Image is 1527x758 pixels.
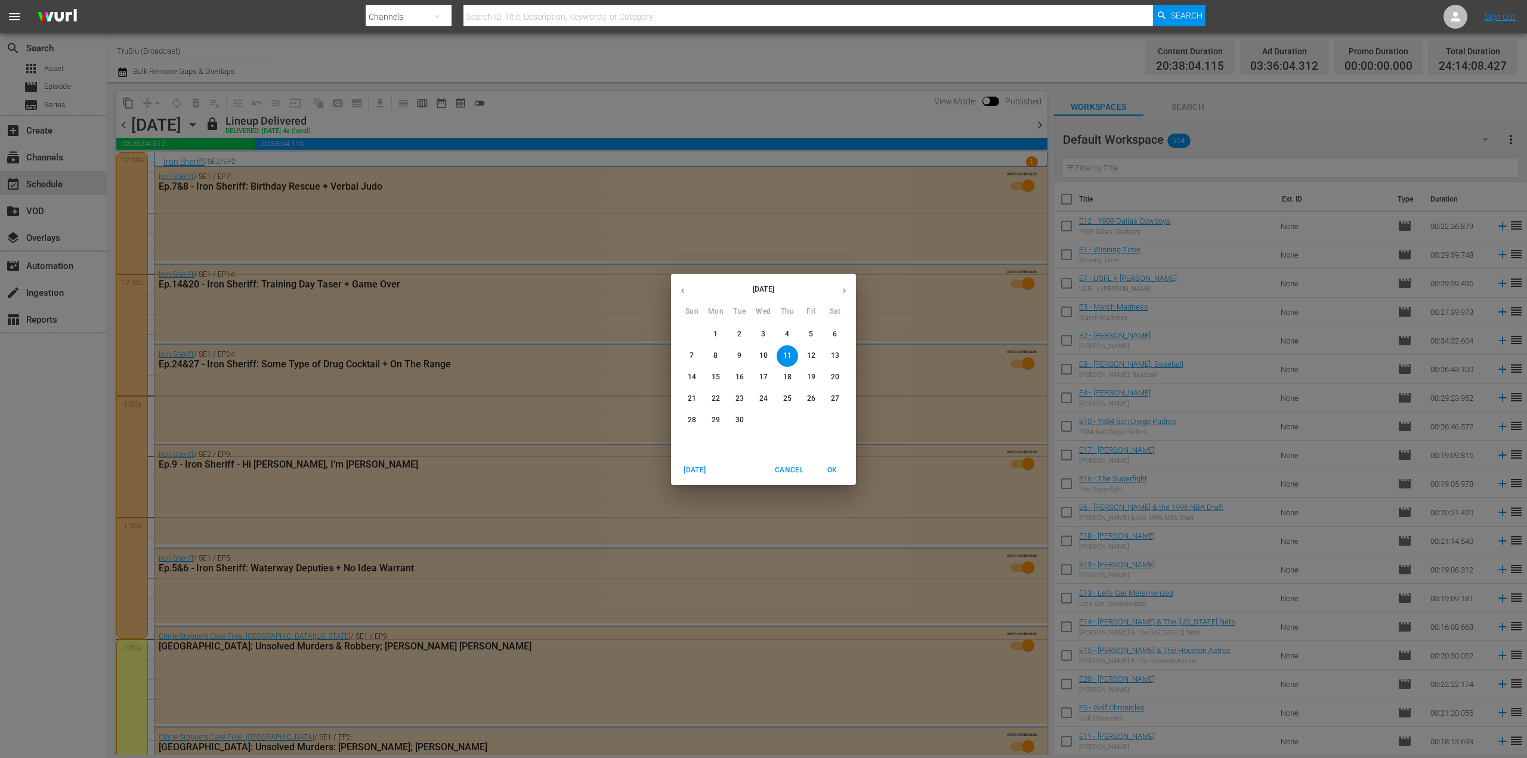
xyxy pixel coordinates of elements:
button: 21 [681,388,703,410]
button: 24 [753,388,774,410]
button: 25 [777,388,798,410]
button: 14 [681,367,703,388]
button: 7 [681,345,703,367]
span: menu [7,10,21,24]
button: 29 [705,410,727,431]
span: Fri [800,306,822,318]
button: 30 [729,410,750,431]
p: 17 [759,372,768,382]
button: 9 [729,345,750,367]
p: [DATE] [694,284,833,295]
p: 20 [831,372,839,382]
p: 26 [807,394,815,404]
button: Cancel [770,460,808,480]
p: 23 [735,394,744,404]
p: 21 [688,394,696,404]
span: Thu [777,306,798,318]
p: 10 [759,351,768,361]
button: 26 [800,388,822,410]
button: 8 [705,345,727,367]
button: [DATE] [676,460,714,480]
button: 23 [729,388,750,410]
span: [DATE] [681,464,709,477]
button: 22 [705,388,727,410]
span: Mon [705,306,727,318]
p: 7 [690,351,694,361]
p: 28 [688,415,696,425]
button: 10 [753,345,774,367]
p: 8 [713,351,718,361]
button: 15 [705,367,727,388]
span: Wed [753,306,774,318]
p: 18 [783,372,792,382]
p: 2 [737,329,741,339]
p: 4 [785,329,789,339]
button: 1 [705,324,727,345]
button: 4 [777,324,798,345]
p: 30 [735,415,744,425]
button: 11 [777,345,798,367]
span: Tue [729,306,750,318]
button: 3 [753,324,774,345]
p: 29 [712,415,720,425]
img: ans4CAIJ8jUAAAAAAAAAAAAAAAAAAAAAAAAgQb4GAAAAAAAAAAAAAAAAAAAAAAAAJMjXAAAAAAAAAAAAAAAAAAAAAAAAgAT5G... [29,3,86,31]
button: 17 [753,367,774,388]
p: 22 [712,394,720,404]
button: 6 [824,324,846,345]
span: OK [818,464,846,477]
p: 19 [807,372,815,382]
p: 24 [759,394,768,404]
p: 11 [783,351,792,361]
button: 20 [824,367,846,388]
button: 2 [729,324,750,345]
p: 5 [809,329,813,339]
span: Search [1171,5,1203,26]
p: 6 [833,329,837,339]
p: 13 [831,351,839,361]
p: 9 [737,351,741,361]
button: 5 [800,324,822,345]
span: Cancel [775,464,803,477]
button: 13 [824,345,846,367]
p: 15 [712,372,720,382]
p: 1 [713,329,718,339]
button: 19 [800,367,822,388]
p: 27 [831,394,839,404]
p: 25 [783,394,792,404]
a: Sign Out [1485,12,1516,21]
p: 3 [761,329,765,339]
button: OK [813,460,851,480]
button: 27 [824,388,846,410]
p: 14 [688,372,696,382]
span: Sun [681,306,703,318]
button: 28 [681,410,703,431]
button: 16 [729,367,750,388]
button: 12 [800,345,822,367]
button: 18 [777,367,798,388]
span: Sat [824,306,846,318]
p: 12 [807,351,815,361]
p: 16 [735,372,744,382]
